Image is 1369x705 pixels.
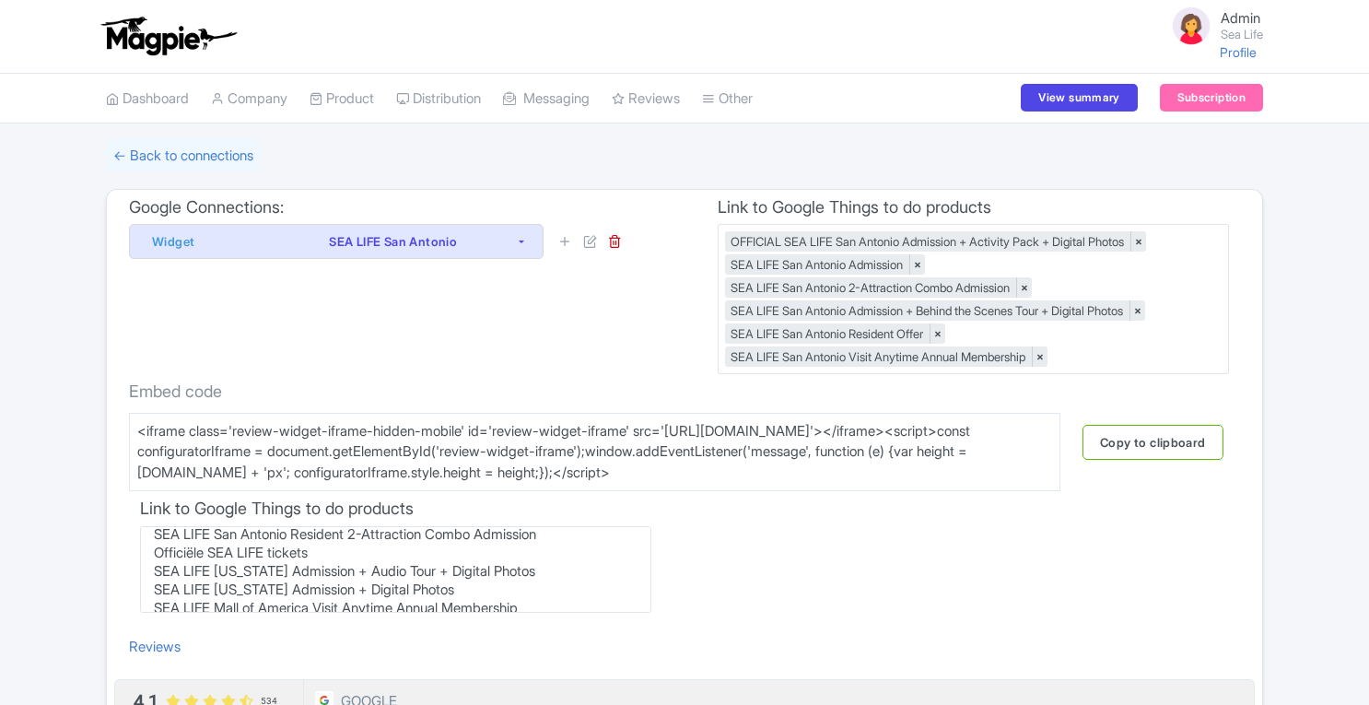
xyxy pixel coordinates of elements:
div: SEA LIFE San Antonio Resident Offer [725,323,945,344]
a: × [1130,231,1146,252]
a: × [1016,277,1032,298]
a: Profile [1220,44,1257,60]
a: View summary [1021,84,1137,112]
a: Other [702,74,753,124]
div: <iframe class='review-widget-iframe-hidden-mobile' id='review-widget-iframe' src='[URL][DOMAIN_NA... [137,421,1052,484]
img: logo-ab69f6fb50320c5b225c76a69d11143b.png [97,16,240,56]
h3: Link to Google Things to do products [140,499,640,519]
img: avatar_key_member-9c1dde93af8b07d7383eb8b5fb890c87.png [1169,4,1213,48]
a: Admin Sea Life [1158,4,1263,48]
a: × [1129,300,1145,321]
a: Reviews [612,74,680,124]
option: SEA LIFE [US_STATE] Admission + Digital Photos [152,581,639,599]
button: Widget SEA LIFE San Antonio [129,224,544,259]
span: Admin [1221,9,1260,27]
div: OFFICIAL SEA LIFE San Antonio Admission + Activity Pack + Digital Photos [725,231,1146,252]
a: Dashboard [106,74,189,124]
div: SEA LIFE San Antonio Admission + Behind the Scenes Tour + Digital Photos [725,300,1145,321]
a: Company [211,74,287,124]
option: SEA LIFE San Antonio Resident 2-Attraction Combo Admission [152,525,639,544]
a: × [930,323,945,344]
a: ← Back to connections [106,139,261,171]
a: Reviews [129,622,181,673]
div: SEA LIFE San Antonio Admission [725,254,925,275]
option: SEA LIFE [US_STATE] Admission + Audio Tour + Digital Photos [152,562,639,581]
h3: Link to Google Things to do products [718,197,1218,217]
div: SEA LIFE San Antonio [271,230,516,253]
option: SEA LIFE Mall of America Visit Anytime Annual Membership [152,599,639,617]
a: Product [310,74,374,124]
div: SEA LIFE San Antonio 2-Attraction Combo Admission [725,277,1032,298]
a: × [909,254,925,275]
a: × [1032,347,1047,367]
small: Sea Life [1221,29,1263,41]
h4: Embed code [129,382,1060,402]
option: Officiële SEA LIFE tickets [152,544,639,562]
div: Widget [152,230,260,253]
a: Subscription [1160,84,1263,112]
h3: Google Connections: [129,197,651,217]
div: SEA LIFE San Antonio Visit Anytime Annual Membership [725,347,1047,367]
a: Copy to clipboard [1082,425,1223,460]
a: Distribution [396,74,481,124]
a: Messaging [503,74,590,124]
